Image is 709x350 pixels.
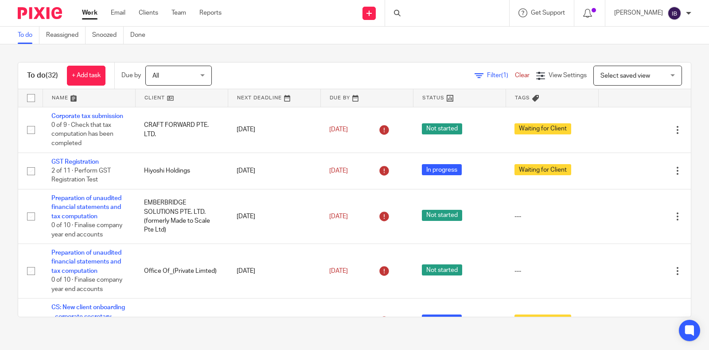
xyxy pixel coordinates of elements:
span: Waiting for Client [514,123,571,134]
span: Not started [422,210,462,221]
a: Work [82,8,97,17]
p: [PERSON_NAME] [614,8,663,17]
a: Clear [515,72,530,79]
span: Waiting for Client [514,315,571,326]
h1: To do [27,71,58,80]
div: --- [514,212,589,221]
a: Reassigned [46,27,86,44]
span: [DATE] [329,126,348,133]
td: Office Of_(Private Limted) [135,244,228,299]
span: [DATE] [329,168,348,174]
span: View Settings [549,72,587,79]
span: Select saved view [600,73,650,79]
a: Reports [199,8,222,17]
div: --- [514,267,589,275]
span: 0 of 10 · Finalise company year end accounts [51,222,122,238]
span: Filter [487,72,515,79]
td: CRAFT FORWARD PTE. LTD. [135,107,228,153]
a: To do [18,27,39,44]
img: Pixie [18,7,62,19]
span: (1) [501,72,508,79]
span: 0 of 10 · Finalise company year end accounts [51,277,122,292]
span: 0 of 9 · Check that tax computation has been completed [51,122,113,146]
span: In progress [422,164,462,175]
a: GST Registration [51,159,99,165]
td: [DATE] [228,299,320,344]
a: Preparation of unaudited financial statements and tax computation [51,250,121,274]
a: Done [130,27,152,44]
a: + Add task [67,66,105,86]
td: TRENZOL COLLECTION [135,299,228,344]
a: Clients [139,8,158,17]
a: CS: New client onboarding - corporate secretary [51,304,125,319]
span: Not started [422,123,462,134]
a: Email [111,8,125,17]
span: (32) [46,72,58,79]
span: All [152,73,159,79]
span: Waiting for Client [514,164,571,175]
a: Preparation of unaudited financial statements and tax computation [51,195,121,220]
td: Hiyoshi Holdings [135,153,228,189]
a: Team [171,8,186,17]
td: [DATE] [228,107,320,153]
a: Corporate tax submission [51,113,123,119]
td: [DATE] [228,189,320,244]
span: Get Support [531,10,565,16]
td: [DATE] [228,244,320,299]
span: In progress [422,315,462,326]
td: [DATE] [228,153,320,189]
span: Not started [422,264,462,275]
td: EMBERBRIDGE SOLUTIONS PTE. LTD. (formerly Made to Scale Pte Ltd) [135,189,228,244]
span: [DATE] [329,268,348,274]
img: svg%3E [667,6,682,20]
p: Due by [121,71,141,80]
span: [DATE] [329,213,348,220]
span: Tags [515,95,530,100]
a: Snoozed [92,27,124,44]
span: 2 of 11 · Perform GST Registration Test [51,168,111,183]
